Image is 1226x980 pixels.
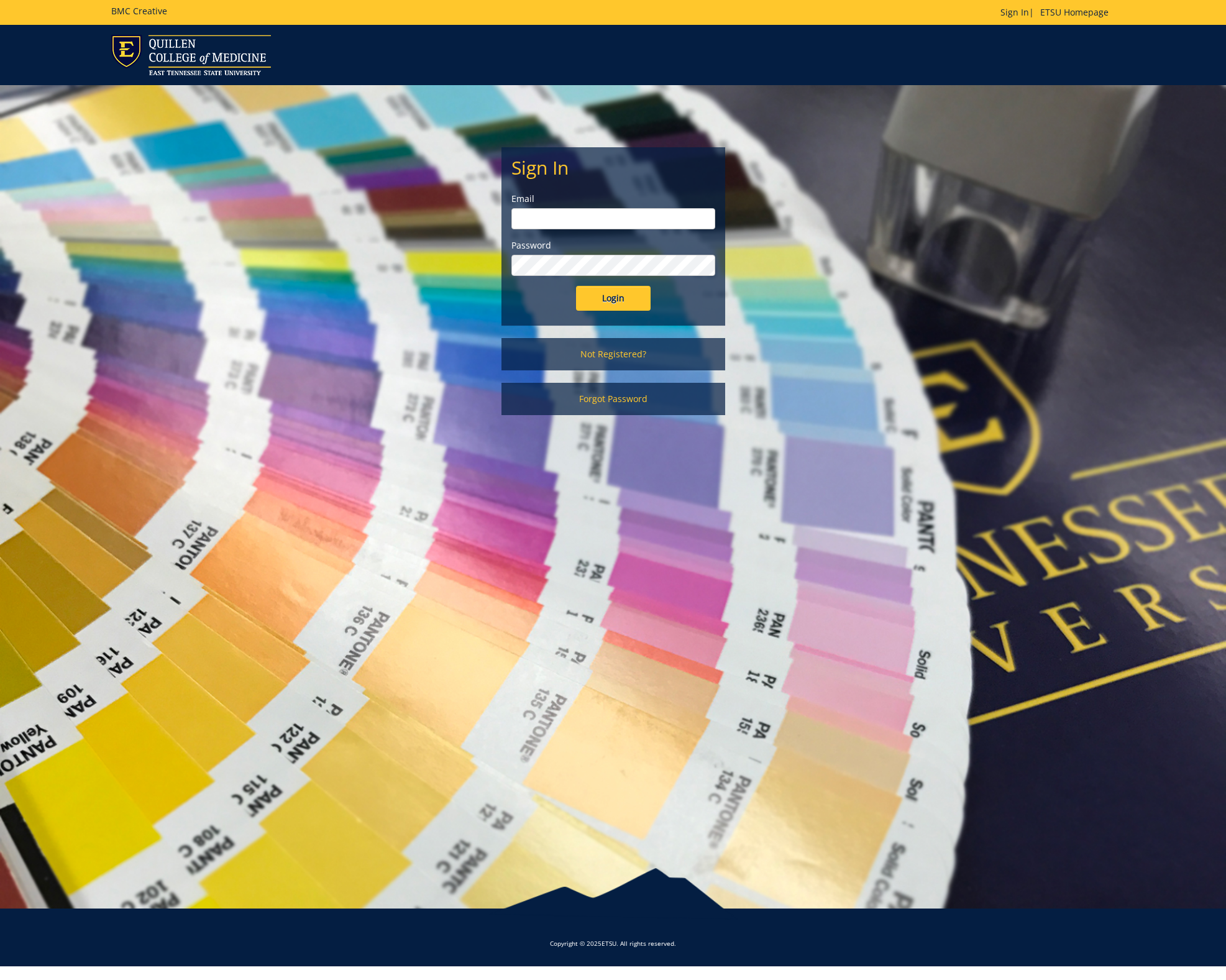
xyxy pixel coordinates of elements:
[1000,6,1029,18] a: Sign In
[1034,6,1115,18] a: ETSU Homepage
[576,286,651,311] input: Login
[511,239,715,252] label: Password
[501,338,725,370] a: Not Registered?
[1000,6,1115,19] p: |
[111,35,271,75] img: ETSU logo
[511,157,715,178] h2: Sign In
[511,193,715,205] label: Email
[501,383,725,415] a: Forgot Password
[111,6,167,16] h5: BMC Creative
[602,939,616,948] a: ETSU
